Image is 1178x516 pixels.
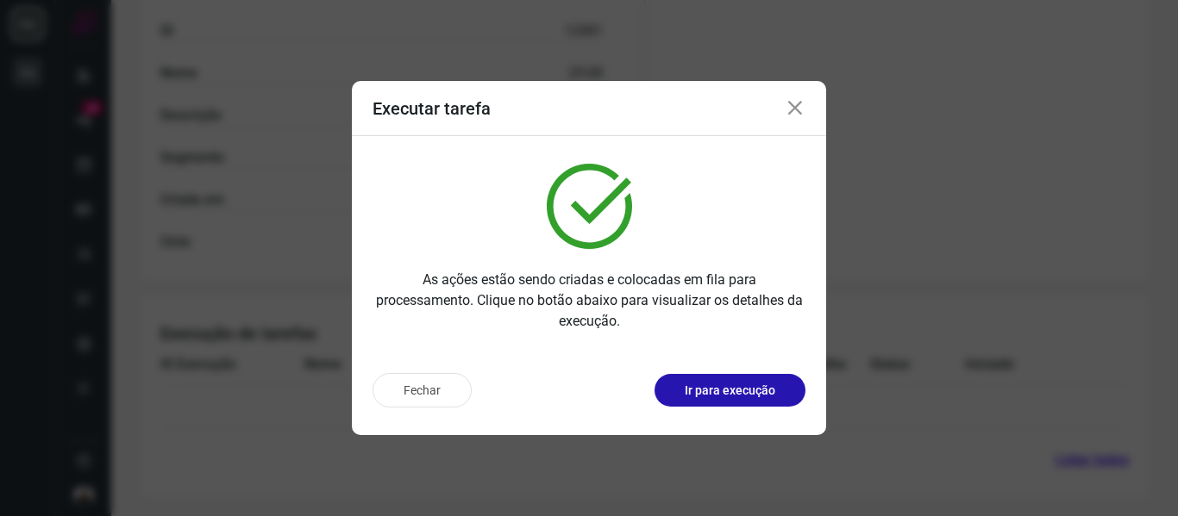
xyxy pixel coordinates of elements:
button: Fechar [373,373,472,407]
p: As ações estão sendo criadas e colocadas em fila para processamento. Clique no botão abaixo para ... [373,270,805,332]
button: Ir para execução [655,374,805,407]
img: verified.svg [547,164,632,249]
h3: Executar tarefa [373,98,491,119]
p: Ir para execução [685,382,775,400]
